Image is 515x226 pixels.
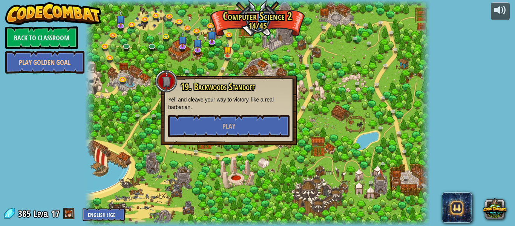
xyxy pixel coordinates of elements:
img: level-banner-unstarted-subscriber.png [178,32,187,48]
button: Adjust volume [491,2,510,20]
span: 385 [18,208,33,220]
span: 19. Backwoods Standoff [181,80,255,93]
span: 17 [51,208,60,220]
a: Back to Classroom [5,26,78,49]
img: CodeCombat - Learn how to code by playing a game [5,2,102,25]
p: Yell and cleave your way to victory, like a real barbarian. [168,96,290,111]
span: Play [222,121,235,131]
span: Level [34,208,49,220]
img: level-banner-unstarted-subscriber.png [193,35,202,51]
button: Play [168,115,290,137]
img: level-banner-started.png [224,43,231,56]
img: level-banner-unstarted-subscriber.png [207,27,216,43]
img: level-banner-unstarted-subscriber.png [116,11,125,26]
a: Play Golden Goal [5,51,84,74]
